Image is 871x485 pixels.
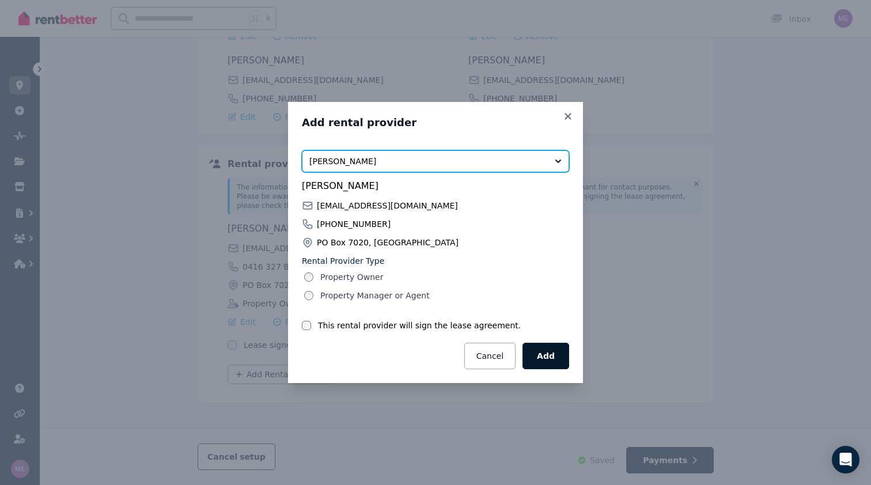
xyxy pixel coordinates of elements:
[318,320,521,331] label: This rental provider will sign the lease agreement.
[317,237,459,248] span: PO Box 7020, [GEOGRAPHIC_DATA]
[317,218,391,230] span: [PHONE_NUMBER]
[320,290,430,301] label: Property Manager or Agent
[317,200,458,211] span: [EMAIL_ADDRESS][DOMAIN_NAME]
[302,255,569,267] label: Rental Provider Type
[302,179,569,193] span: [PERSON_NAME]
[832,446,859,473] div: Open Intercom Messenger
[302,150,569,172] button: [PERSON_NAME]
[302,116,569,130] h3: Add rental provider
[522,343,569,369] button: Add
[309,156,546,167] span: [PERSON_NAME]
[320,271,383,283] label: Property Owner
[464,343,516,369] button: Cancel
